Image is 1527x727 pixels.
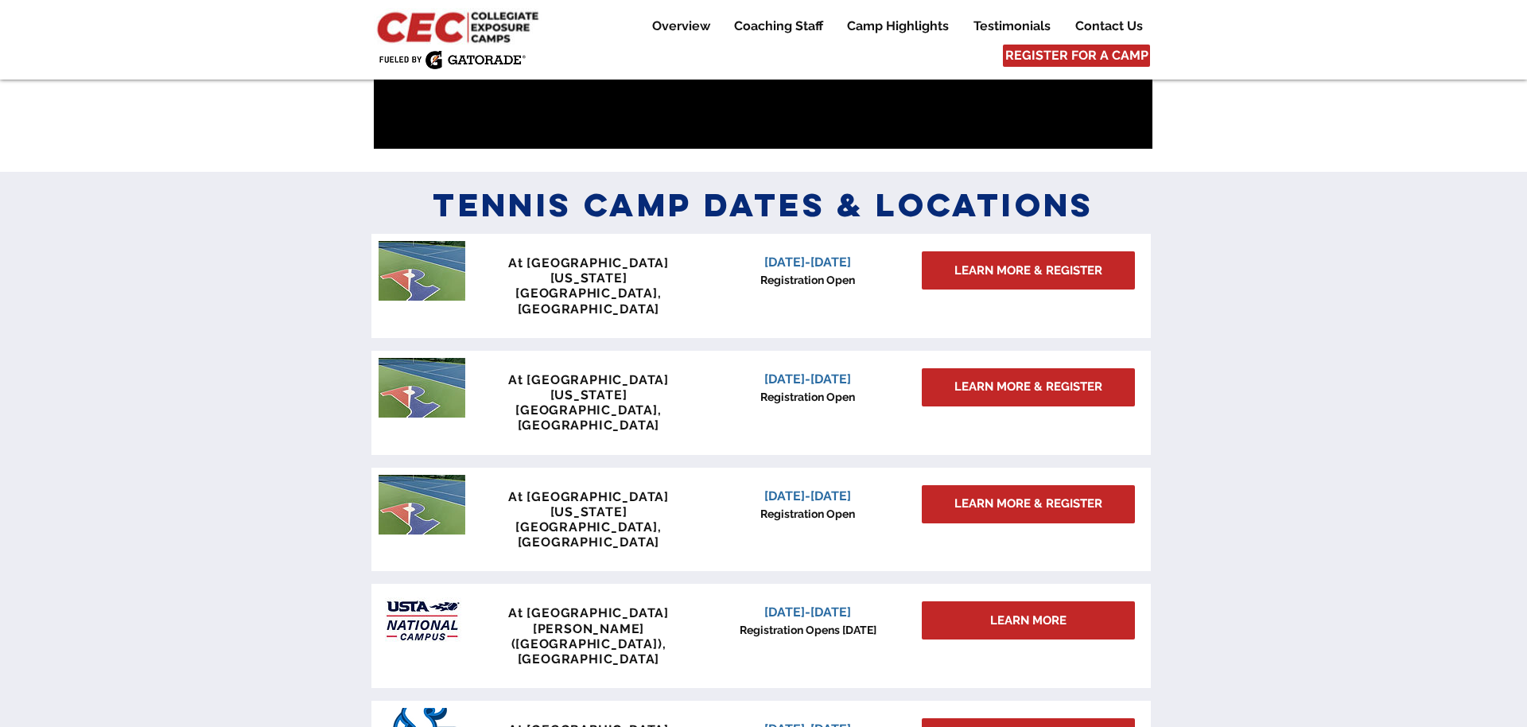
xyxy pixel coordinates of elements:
[966,17,1059,36] p: Testimonials
[764,371,851,387] span: [DATE]-[DATE]
[508,255,669,286] span: At [GEOGRAPHIC_DATA][US_STATE]
[515,286,661,316] span: [GEOGRAPHIC_DATA], [GEOGRAPHIC_DATA]
[722,17,834,36] a: Coaching Staff
[1005,47,1148,64] span: REGISTER FOR A CAMP
[839,17,957,36] p: Camp Highlights
[990,612,1067,629] span: LEARN MORE
[764,488,851,503] span: [DATE]-[DATE]
[515,402,661,433] span: [GEOGRAPHIC_DATA], [GEOGRAPHIC_DATA]
[379,241,465,301] img: penn tennis courts with logo.jpeg
[760,274,855,286] span: Registration Open
[740,624,876,636] span: Registration Opens [DATE]
[954,379,1102,395] span: LEARN MORE & REGISTER
[1003,45,1150,67] a: REGISTER FOR A CAMP
[760,391,855,403] span: Registration Open
[922,601,1135,640] div: LEARN MORE
[433,185,1094,225] span: Tennis Camp Dates & Locations
[764,255,851,270] span: [DATE]-[DATE]
[962,17,1063,36] a: Testimonials
[922,368,1135,406] a: LEARN MORE & REGISTER
[954,496,1102,512] span: LEARN MORE & REGISTER
[764,605,851,620] span: [DATE]-[DATE]
[954,262,1102,279] span: LEARN MORE & REGISTER
[640,17,721,36] a: Overview
[644,17,718,36] p: Overview
[726,17,831,36] p: Coaching Staff
[922,485,1135,523] a: LEARN MORE & REGISTER
[508,372,669,402] span: At [GEOGRAPHIC_DATA][US_STATE]
[835,17,961,36] a: Camp Highlights
[379,475,465,535] img: penn tennis courts with logo.jpeg
[628,17,1154,36] nav: Site
[515,519,661,550] span: [GEOGRAPHIC_DATA], [GEOGRAPHIC_DATA]
[1067,17,1151,36] p: Contact Us
[508,605,669,620] span: At [GEOGRAPHIC_DATA]
[374,8,546,45] img: CEC Logo Primary_edited.jpg
[760,507,855,520] span: Registration Open
[379,591,465,651] img: USTA Campus image_edited.jpg
[922,251,1135,290] a: LEARN MORE & REGISTER
[379,50,526,69] img: Fueled by Gatorade.png
[1063,17,1154,36] a: Contact Us
[508,489,669,519] span: At [GEOGRAPHIC_DATA][US_STATE]
[379,358,465,418] img: penn tennis courts with logo.jpeg
[511,621,666,667] span: [PERSON_NAME] ([GEOGRAPHIC_DATA]), [GEOGRAPHIC_DATA]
